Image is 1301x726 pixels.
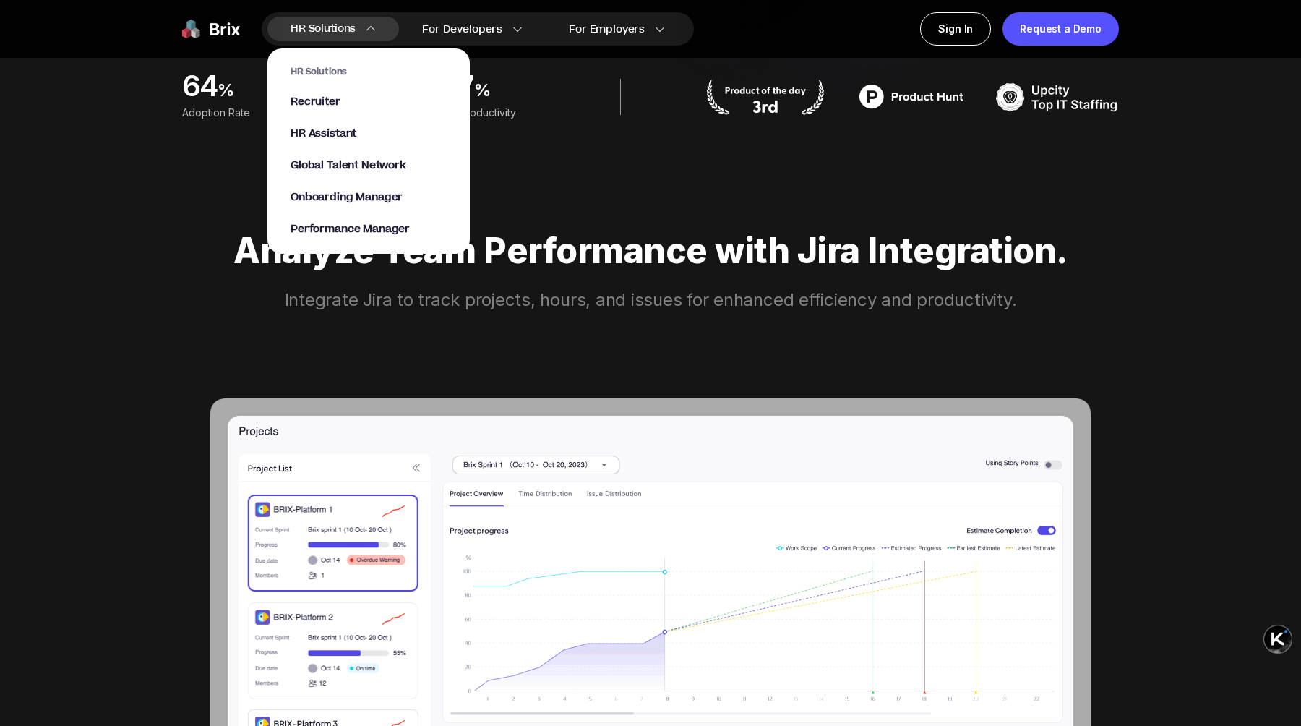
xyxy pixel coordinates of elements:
span: Global Talent Network [291,158,406,173]
span: % [474,79,491,102]
a: Global Talent Network [291,158,447,173]
span: HR Assistant [291,126,356,141]
span: For Employers [569,22,645,37]
span: Recruiter [291,94,340,109]
div: Adoption Rate [182,105,288,121]
span: Onboarding Manager [291,189,403,205]
span: Performance Manager [291,221,410,236]
a: Sign In [920,12,991,46]
a: Request a Demo [1002,12,1119,46]
span: 64 [182,73,218,98]
img: product hunt badge [850,79,973,115]
span: HR Solutions [291,17,356,40]
a: Recruiter [291,95,447,109]
img: TOP IT STAFFING [996,79,1119,115]
span: % [218,79,234,102]
span: For Developers [422,22,502,37]
a: HR Assistant [291,127,447,141]
a: Onboarding Manager [291,190,447,205]
img: product hunt badge [704,79,827,115]
div: Integrate Jira to track projects, hours, and issues for enhanced efficiency and productivity. [182,289,1119,312]
span: HR Solutions [291,66,447,77]
a: Performance Manager [291,222,447,236]
div: Analyze Team Performance with Jira Integration. [182,231,1119,271]
div: Team Productivity [430,105,536,121]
